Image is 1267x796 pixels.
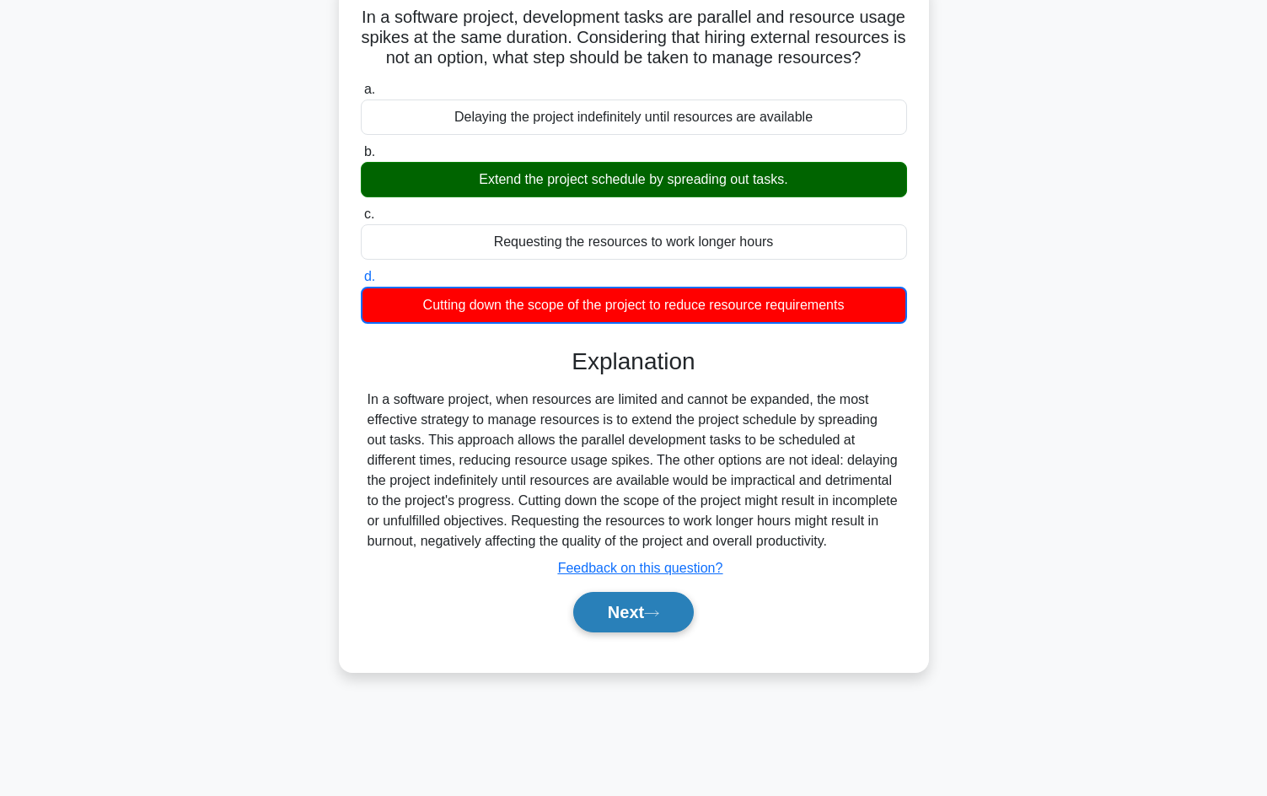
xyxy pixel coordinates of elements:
a: Feedback on this question? [558,561,723,575]
div: Requesting the resources to work longer hours [361,224,907,260]
div: Delaying the project indefinitely until resources are available [361,99,907,135]
button: Next [573,592,694,632]
span: c. [364,207,374,221]
div: Cutting down the scope of the project to reduce resource requirements [361,287,907,324]
div: Extend the project schedule by spreading out tasks. [361,162,907,197]
h3: Explanation [371,347,897,376]
div: In a software project, when resources are limited and cannot be expanded, the most effective stra... [368,390,900,551]
span: b. [364,144,375,159]
span: d. [364,269,375,283]
h5: In a software project, development tasks are parallel and resource usage spikes at the same durat... [359,7,909,69]
span: a. [364,82,375,96]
